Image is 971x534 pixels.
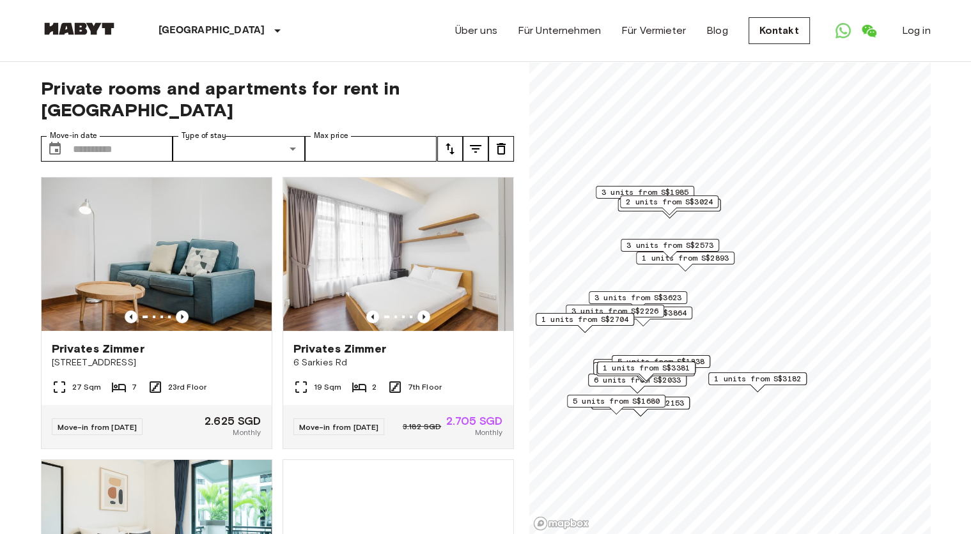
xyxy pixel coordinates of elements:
img: Marketing picture of unit SG-01-003-012-01 [283,178,513,331]
span: 3 units from S$1985 [602,187,688,198]
div: Map marker [593,359,692,379]
span: Move-in from [DATE] [58,422,137,432]
a: Marketing picture of unit SG-01-108-001-001Previous imagePrevious imagePrivates Zimmer[STREET_ADD... [41,177,272,449]
div: Map marker [588,374,687,393]
span: Monthly [474,427,502,438]
div: Map marker [566,305,664,324]
span: 3 units from S$3623 [594,292,681,303]
a: Marketing picture of unit SG-01-003-012-01Previous imagePrevious imagePrivates Zimmer6 Sarkies Rd... [283,177,514,449]
div: Map marker [612,355,710,375]
span: Privates Zimmer [52,341,144,356]
a: Open WhatsApp [830,18,856,43]
span: 2.625 SGD [205,415,261,427]
div: Map marker [596,186,694,206]
span: 7 [132,381,137,393]
div: Map marker [636,252,734,271]
div: Map marker [596,363,695,383]
span: 19 Sqm [314,381,342,393]
span: 1 units from S$3381 [603,362,690,374]
div: Map marker [620,195,719,215]
div: Map marker [591,397,690,416]
label: Type of stay [182,130,226,141]
span: 5 units from S$1838 [618,356,704,367]
span: 2 units from S$2153 [597,397,684,409]
span: 1 units from S$2704 [541,314,628,325]
button: tune [437,136,463,162]
span: Privates Zimmer [293,341,386,356]
span: Monthly [233,427,261,438]
span: 2 units from S$2342 [599,360,686,371]
a: Kontakt [749,17,810,44]
button: Choose date [42,136,68,162]
a: Für Unternehmen [518,23,601,38]
span: Private rooms and apartments for rent in [GEOGRAPHIC_DATA] [41,77,514,121]
span: 2 units from S$3024 [626,196,713,208]
span: Move-in from [DATE] [299,422,379,432]
button: tune [488,136,514,162]
span: 1 units from S$2893 [642,252,729,264]
p: [GEOGRAPHIC_DATA] [159,23,265,38]
label: Max price [314,130,348,141]
span: 2 [372,381,377,393]
span: 1 units from S$3182 [714,373,801,385]
a: Mapbox logo [533,516,589,531]
a: Über uns [455,23,497,38]
button: Previous image [125,310,137,323]
button: Previous image [417,310,430,323]
a: Für Vermieter [621,23,686,38]
div: Map marker [708,372,807,392]
img: Marketing picture of unit SG-01-108-001-001 [42,178,272,331]
span: [STREET_ADDRESS] [52,356,261,369]
a: Log in [902,23,931,38]
span: 3.182 SGD [403,421,441,432]
span: 5 units from S$1680 [573,395,660,407]
span: 3 units from S$2226 [571,305,658,317]
span: 23rd Floor [168,381,207,393]
img: Habyt [41,22,118,35]
label: Move-in date [50,130,97,141]
div: Map marker [618,199,720,218]
div: Map marker [621,239,719,259]
button: Previous image [176,310,189,323]
div: Map marker [594,307,692,326]
div: Map marker [589,291,687,311]
div: Map marker [597,362,695,381]
span: 27 Sqm [72,381,102,393]
div: Map marker [567,395,665,415]
div: Map marker [536,313,634,333]
span: 1 units from S$3864 [600,307,687,319]
span: 3 units from S$2573 [626,240,713,251]
span: 7th Floor [408,381,442,393]
a: Blog [706,23,728,38]
button: tune [463,136,488,162]
span: 6 Sarkies Rd [293,356,503,369]
div: Map marker [593,362,692,382]
button: Previous image [366,310,379,323]
span: 2.705 SGD [446,415,502,427]
a: Open WeChat [856,18,882,43]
